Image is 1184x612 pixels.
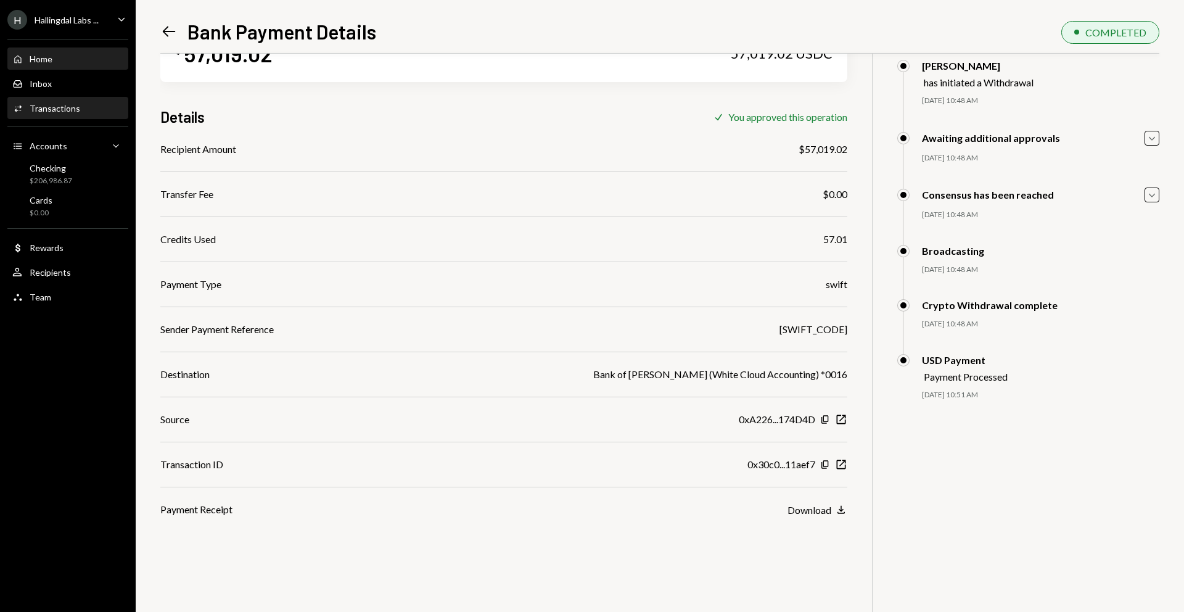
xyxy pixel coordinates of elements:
[30,176,72,186] div: $206,986.87
[787,503,847,517] button: Download
[160,142,236,157] div: Recipient Amount
[30,267,71,278] div: Recipients
[799,142,847,157] div: $57,019.02
[823,187,847,202] div: $0.00
[160,187,213,202] div: Transfer Fee
[823,232,847,247] div: 57.01
[924,371,1008,382] div: Payment Processed
[787,504,831,516] div: Download
[593,367,847,382] div: Bank of [PERSON_NAME] (White Cloud Accounting) *0016
[30,78,52,89] div: Inbox
[30,141,67,151] div: Accounts
[7,72,128,94] a: Inbox
[922,189,1054,201] div: Consensus has been reached
[30,54,52,64] div: Home
[779,322,847,337] div: [SWIFT_CODE]
[922,265,1159,275] div: [DATE] 10:48 AM
[30,242,64,253] div: Rewards
[747,457,815,472] div: 0x30c0...11aef7
[7,134,128,157] a: Accounts
[922,390,1159,400] div: [DATE] 10:51 AM
[922,153,1159,163] div: [DATE] 10:48 AM
[922,60,1034,72] div: [PERSON_NAME]
[160,232,216,247] div: Credits Used
[739,412,815,427] div: 0xA226...174D4D
[7,286,128,308] a: Team
[922,319,1159,329] div: [DATE] 10:48 AM
[35,15,99,25] div: Hallingdal Labs ...
[160,322,274,337] div: Sender Payment Reference
[160,412,189,427] div: Source
[7,97,128,119] a: Transactions
[30,195,52,205] div: Cards
[7,48,128,70] a: Home
[728,111,847,123] div: You approved this operation
[7,159,128,189] a: Checking$206,986.87
[160,107,205,127] h3: Details
[922,354,1008,366] div: USD Payment
[7,10,27,30] div: H
[187,19,376,44] h1: Bank Payment Details
[826,277,847,292] div: swift
[922,299,1058,311] div: Crypto Withdrawal complete
[30,208,52,218] div: $0.00
[30,103,80,114] div: Transactions
[7,236,128,258] a: Rewards
[924,76,1034,88] div: has initiated a Withdrawal
[7,191,128,221] a: Cards$0.00
[30,292,51,302] div: Team
[160,502,232,517] div: Payment Receipt
[7,261,128,283] a: Recipients
[30,163,72,173] div: Checking
[160,277,221,292] div: Payment Type
[922,210,1159,220] div: [DATE] 10:48 AM
[160,457,223,472] div: Transaction ID
[1085,27,1146,38] div: COMPLETED
[160,367,210,382] div: Destination
[922,245,984,257] div: Broadcasting
[922,132,1060,144] div: Awaiting additional approvals
[922,96,1159,106] div: [DATE] 10:48 AM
